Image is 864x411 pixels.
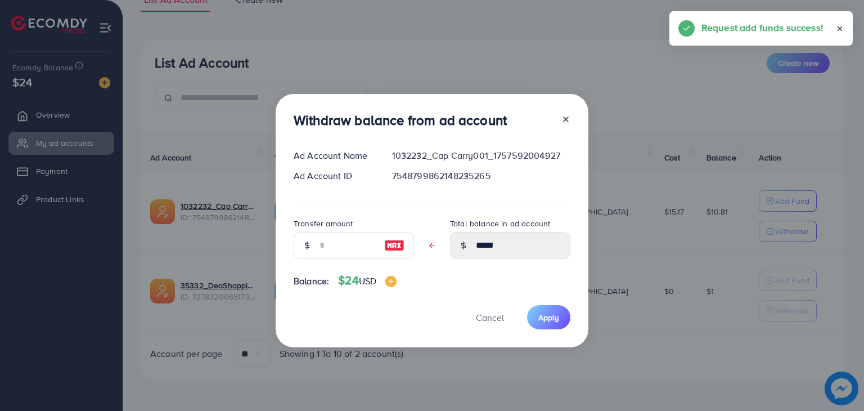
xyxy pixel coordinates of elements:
button: Apply [527,305,570,329]
label: Transfer amount [294,218,353,229]
h5: Request add funds success! [701,20,823,35]
div: Ad Account Name [285,149,383,162]
h4: $24 [338,274,397,288]
span: Apply [538,312,559,323]
span: Balance: [294,275,329,288]
div: 7548799862148235265 [383,169,579,182]
button: Cancel [462,305,518,329]
div: Ad Account ID [285,169,383,182]
span: USD [359,275,376,287]
img: image [385,276,397,287]
label: Total balance in ad account [450,218,550,229]
div: 1032232_Cap Carry001_1757592004927 [383,149,579,162]
span: Cancel [476,311,504,324]
h3: Withdraw balance from ad account [294,112,507,128]
img: image [384,239,404,252]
